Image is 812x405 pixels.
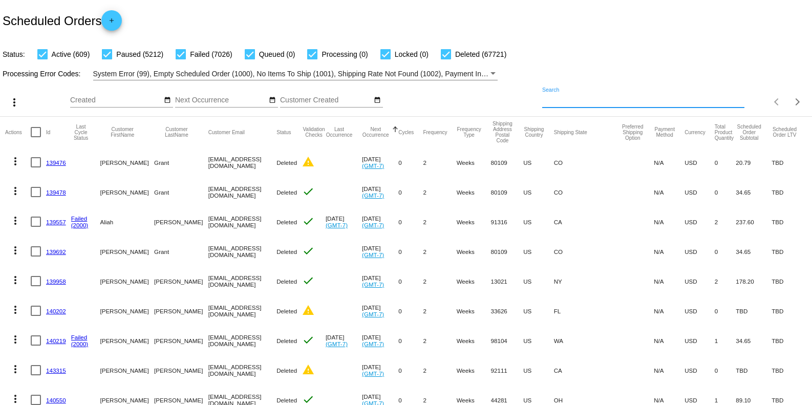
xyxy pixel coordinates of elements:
[715,355,736,385] mat-cell: 0
[52,48,90,60] span: Active (609)
[772,355,807,385] mat-cell: TBD
[523,266,554,296] mat-cell: US
[395,48,429,60] span: Locked (0)
[100,207,154,237] mat-cell: Aliah
[362,296,398,326] mat-cell: [DATE]
[9,155,22,167] mat-icon: more_vert
[208,177,276,207] mat-cell: [EMAIL_ADDRESS][DOMAIN_NAME]
[491,326,524,355] mat-cell: 98104
[154,326,208,355] mat-cell: [PERSON_NAME]
[491,296,524,326] mat-cell: 33626
[654,147,685,177] mat-cell: N/A
[302,185,314,198] mat-icon: check
[736,326,772,355] mat-cell: 34.65
[362,355,398,385] mat-cell: [DATE]
[423,237,456,266] mat-cell: 2
[523,126,545,138] button: Change sorting for ShippingCountry
[302,215,314,227] mat-icon: check
[164,96,171,104] mat-icon: date_range
[71,334,88,340] a: Failed
[100,237,154,266] mat-cell: [PERSON_NAME]
[100,147,154,177] mat-cell: [PERSON_NAME]
[276,129,291,135] button: Change sorting for Status
[362,251,384,258] a: (GMT-7)
[362,326,398,355] mat-cell: [DATE]
[715,207,736,237] mat-cell: 2
[457,207,491,237] mat-cell: Weeks
[772,266,807,296] mat-cell: TBD
[715,326,736,355] mat-cell: 1
[362,340,384,347] a: (GMT-7)
[9,185,22,197] mat-icon: more_vert
[423,147,456,177] mat-cell: 2
[374,96,381,104] mat-icon: date_range
[685,296,715,326] mat-cell: USD
[772,296,807,326] mat-cell: TBD
[772,207,807,237] mat-cell: TBD
[685,326,715,355] mat-cell: USD
[154,355,208,385] mat-cell: [PERSON_NAME]
[685,266,715,296] mat-cell: USD
[154,126,199,138] button: Change sorting for CustomerLastName
[654,237,685,266] mat-cell: N/A
[457,126,482,138] button: Change sorting for FrequencyType
[457,237,491,266] mat-cell: Weeks
[736,124,762,141] button: Change sorting for Subtotal
[491,177,524,207] mat-cell: 80109
[46,248,66,255] a: 139692
[100,177,154,207] mat-cell: [PERSON_NAME]
[423,207,456,237] mat-cell: 2
[554,266,621,296] mat-cell: NY
[398,326,423,355] mat-cell: 0
[9,244,22,257] mat-icon: more_vert
[208,326,276,355] mat-cell: [EMAIL_ADDRESS][DOMAIN_NAME]
[523,355,554,385] mat-cell: US
[523,237,554,266] mat-cell: US
[654,266,685,296] mat-cell: N/A
[523,147,554,177] mat-cell: US
[491,147,524,177] mat-cell: 80109
[9,274,22,286] mat-icon: more_vert
[276,337,297,344] span: Deleted
[154,296,208,326] mat-cell: [PERSON_NAME]
[772,177,807,207] mat-cell: TBD
[154,237,208,266] mat-cell: Grant
[736,147,772,177] mat-cell: 20.79
[736,207,772,237] mat-cell: 237.60
[46,337,66,344] a: 140219
[523,326,554,355] mat-cell: US
[423,326,456,355] mat-cell: 2
[326,126,353,138] button: Change sorting for LastOccurrenceUtc
[154,266,208,296] mat-cell: [PERSON_NAME]
[46,397,66,403] a: 140550
[736,266,772,296] mat-cell: 178.20
[105,17,118,29] mat-icon: add
[322,48,368,60] span: Processing (0)
[398,355,423,385] mat-cell: 0
[685,129,706,135] button: Change sorting for CurrencyIso
[654,355,685,385] mat-cell: N/A
[362,162,384,169] a: (GMT-7)
[654,296,685,326] mat-cell: N/A
[491,207,524,237] mat-cell: 91316
[398,147,423,177] mat-cell: 0
[46,189,66,196] a: 139478
[302,156,314,168] mat-icon: warning
[9,304,22,316] mat-icon: more_vert
[685,355,715,385] mat-cell: USD
[362,370,384,377] a: (GMT-7)
[302,334,314,346] mat-icon: check
[71,124,91,141] button: Change sorting for LastProcessingCycleId
[554,326,621,355] mat-cell: WA
[398,207,423,237] mat-cell: 0
[457,326,491,355] mat-cell: Weeks
[362,281,384,288] a: (GMT-7)
[3,70,81,78] span: Processing Error Codes:
[9,363,22,375] mat-icon: more_vert
[398,129,414,135] button: Change sorting for Cycles
[208,355,276,385] mat-cell: [EMAIL_ADDRESS][DOMAIN_NAME]
[362,192,384,199] a: (GMT-7)
[491,266,524,296] mat-cell: 13021
[685,207,715,237] mat-cell: USD
[362,237,398,266] mat-cell: [DATE]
